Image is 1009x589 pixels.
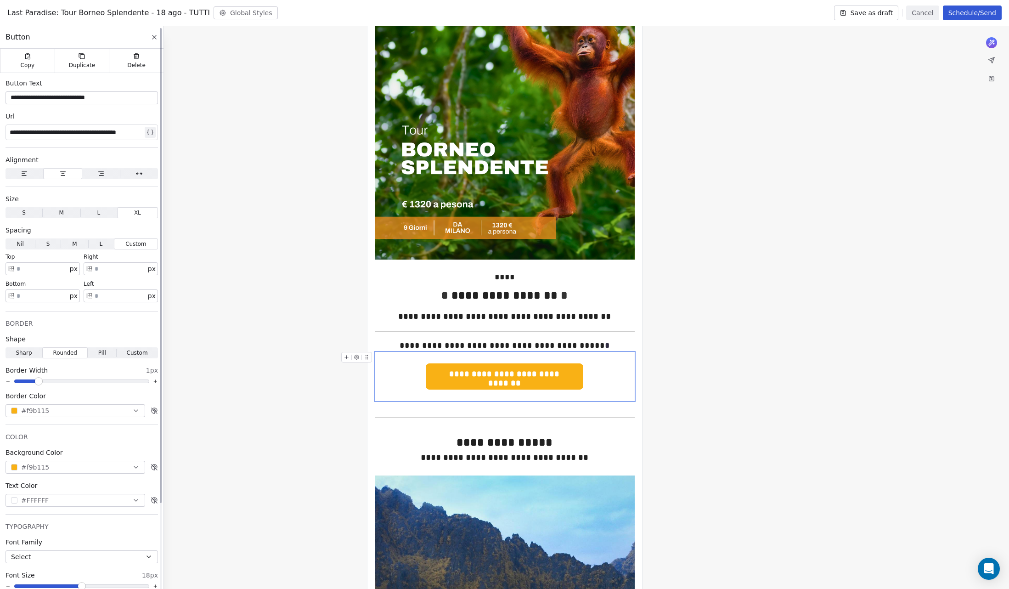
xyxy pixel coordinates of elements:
span: #f9b115 [21,463,49,472]
span: #f9b115 [21,406,49,416]
span: px [70,264,78,274]
button: #f9b115 [6,461,145,474]
span: Sharp [16,349,32,357]
button: Schedule/Send [943,6,1002,20]
span: Select [11,552,31,561]
span: Pill [98,349,106,357]
span: Button Text [6,79,42,88]
span: 1px [146,366,158,375]
span: 18px [142,571,158,580]
span: Nil [17,240,24,248]
span: L [97,209,101,217]
span: Text Color [6,481,37,490]
div: left [84,280,158,288]
button: #f9b115 [6,404,145,417]
span: Font Size [6,571,35,580]
button: Global Styles [214,6,278,19]
span: Custom [127,349,148,357]
span: M [72,240,77,248]
span: Alignment [6,155,39,164]
span: px [70,291,78,301]
button: #FFFFFF [6,494,145,507]
span: Spacing [6,226,31,235]
span: Shape [6,334,26,344]
span: px [148,264,156,274]
span: Border Color [6,391,46,401]
span: L [100,240,103,248]
span: Last Paradise: Tour Borneo Splendente - 18 ago - TUTTI [7,7,210,18]
div: Open Intercom Messenger [978,558,1000,580]
div: top [6,253,80,261]
div: BORDER [6,319,158,328]
button: Cancel [906,6,939,20]
button: Save as draft [834,6,899,20]
span: S [22,209,26,217]
div: COLOR [6,432,158,442]
span: #FFFFFF [21,496,49,505]
span: Button [6,32,30,43]
span: px [148,291,156,301]
span: Delete [127,62,146,69]
span: S [46,240,50,248]
div: right [84,253,158,261]
span: Copy [21,62,35,69]
div: TYPOGRAPHY [6,522,158,531]
span: Duplicate [69,62,95,69]
div: bottom [6,280,80,288]
span: Border Width [6,366,48,375]
span: Url [6,112,15,121]
span: Size [6,194,19,204]
span: Font Family [6,538,42,547]
span: M [59,209,64,217]
span: Background Color [6,448,63,457]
